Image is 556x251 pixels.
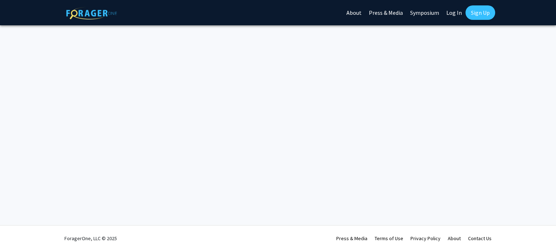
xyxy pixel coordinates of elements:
[66,7,117,20] img: ForagerOne Logo
[336,235,367,242] a: Press & Media
[375,235,403,242] a: Terms of Use
[448,235,461,242] a: About
[64,226,117,251] div: ForagerOne, LLC © 2025
[468,235,492,242] a: Contact Us
[466,5,495,20] a: Sign Up
[410,235,441,242] a: Privacy Policy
